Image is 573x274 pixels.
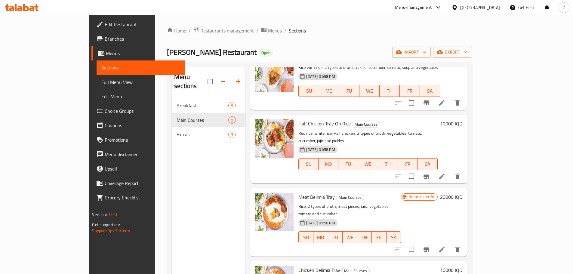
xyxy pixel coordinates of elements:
[255,54,294,92] img: Fish On Rice
[97,75,185,89] a: Full Menu View
[304,147,337,152] span: [DATE] 01:58 PM
[91,133,185,147] a: Promotions
[357,231,372,243] button: TH
[91,162,185,176] a: Upsell
[400,160,415,168] span: FR
[97,60,185,75] a: Sections
[91,46,185,60] a: Menus
[91,147,185,162] a: Menu disclaimer
[450,169,465,183] button: delete
[106,50,180,57] span: Menus
[382,87,397,95] span: TH
[91,17,185,32] a: Edit Restaurant
[342,87,357,95] span: TU
[105,107,180,115] span: Choice Groups
[200,27,254,34] span: Restaurants management
[419,169,433,183] button: Branch-specific-item
[217,74,231,89] span: Sort sections
[298,119,351,128] span: Half Chicken Tray On Rice
[105,165,180,172] span: Upsell
[91,176,185,190] a: Coverage Report
[389,233,399,242] span: SA
[341,160,356,168] span: TU
[405,170,418,183] span: Select to update
[440,119,462,128] h6: 10000 IQD
[101,64,180,71] span: Sections
[460,4,500,11] div: [GEOGRAPHIC_DATA]
[450,242,465,257] button: delete
[231,74,245,89] button: Add section
[380,85,400,97] button: TH
[105,35,180,42] span: Branches
[343,231,357,243] button: WE
[358,158,378,170] button: WE
[261,27,282,35] a: Menus
[336,194,364,201] span: Main Courses
[92,227,130,235] a: Support.OpsPlatform
[189,27,191,34] li: /
[438,99,445,106] a: Edit menu item
[304,74,337,79] span: [DATE] 01:58 PM
[105,151,180,158] span: Menu disclaimer
[256,27,258,34] li: /
[328,231,343,243] button: TU
[321,160,336,168] span: MO
[298,192,335,202] span: Meat Delimia Tray
[422,87,438,95] span: SA
[172,98,245,113] div: Breakfast9
[268,27,282,34] span: Menus
[405,243,418,256] span: Select to update
[395,4,432,11] div: Menu-management
[301,233,311,242] span: SU
[228,102,236,109] div: items
[387,231,401,243] button: SA
[298,231,313,243] button: SU
[378,158,398,170] button: TH
[440,193,462,201] h6: 20000 IQD
[105,122,180,129] span: Coupons
[319,85,339,97] button: MO
[172,127,245,142] div: Extras3
[301,87,316,95] span: SU
[438,173,445,180] a: Edit menu item
[167,45,257,59] span: [PERSON_NAME] Restaurant
[398,158,418,170] button: FR
[402,87,417,95] span: FR
[298,64,440,71] p: Rice with fish, 2 types of broth, pickles, cucumber, tomato, soup and vegetables
[177,116,228,124] span: Main Courses
[105,180,180,187] span: Coverage Report
[372,231,387,243] button: FR
[319,158,338,170] button: MO
[229,103,236,109] span: 9
[563,4,565,11] span: Z
[345,233,355,242] span: WE
[289,27,306,34] span: Sections
[406,194,437,200] span: Branch specific
[301,160,316,168] span: SU
[313,231,328,243] button: MO
[338,158,358,170] button: TU
[339,85,359,97] button: TU
[255,193,294,231] img: Meat Delimia Tray
[362,87,377,95] span: WE
[298,130,437,145] p: Red rice, white rice, Half chicken, 2 types of broth, vegetables, tomato, cucumber, jajic and pic...
[298,85,319,97] button: SU
[392,47,431,58] button: import
[418,158,438,170] button: SA
[438,48,467,56] span: export
[352,121,380,128] span: Main Courses
[298,203,401,218] p: Rice, 2 types of broth, meat pieces, jajic, vegetables, tomato and cucumber
[108,211,117,218] span: 1.0.0
[400,85,420,97] button: FR
[298,158,319,170] button: SU
[433,47,472,58] button: export
[177,131,228,138] span: Extras
[259,50,273,55] span: Open
[438,246,445,253] a: Edit menu item
[420,85,440,97] button: SA
[255,119,294,158] img: Half Chicken Tray On Rice
[360,233,370,242] span: TH
[259,49,273,57] div: Open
